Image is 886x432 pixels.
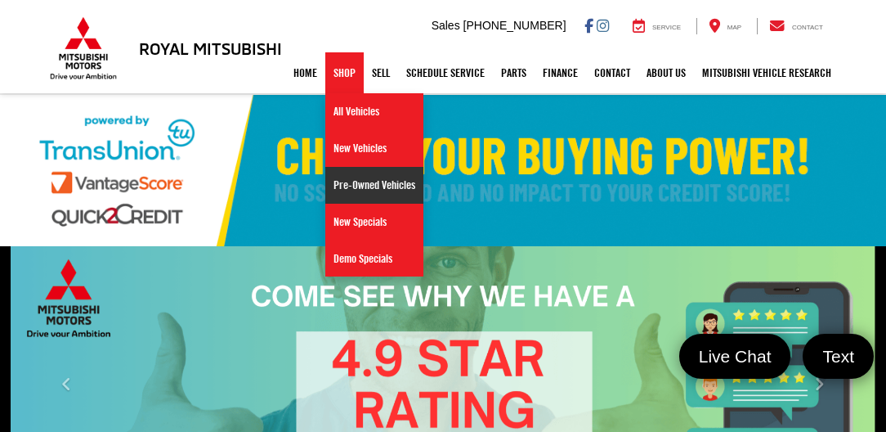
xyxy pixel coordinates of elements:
a: Live Chat [679,334,791,379]
a: Contact [586,52,638,93]
a: New Specials [325,204,423,241]
span: Contact [792,24,823,31]
a: Parts: Opens in a new tab [493,52,535,93]
a: Instagram: Click to visit our Instagram page [597,19,609,32]
a: Pre-Owned Vehicles [325,167,423,204]
a: Finance [535,52,586,93]
span: [PHONE_NUMBER] [463,19,566,32]
a: Contact [757,18,835,34]
a: Mitsubishi Vehicle Research [694,52,839,93]
a: Shop [325,52,364,93]
a: Demo Specials [325,241,423,277]
a: About Us [638,52,694,93]
a: Sell [364,52,398,93]
h3: Royal Mitsubishi [139,39,282,57]
a: Facebook: Click to visit our Facebook page [584,19,593,32]
a: Text [803,334,874,379]
span: Text [814,345,862,367]
a: Home [285,52,325,93]
span: Live Chat [691,345,780,367]
img: Mitsubishi [47,16,120,80]
a: Service [620,18,693,34]
span: Sales [432,19,460,32]
a: All Vehicles [325,93,423,130]
a: Map [696,18,754,34]
span: Map [727,24,741,31]
a: New Vehicles [325,130,423,167]
a: Schedule Service: Opens in a new tab [398,52,493,93]
span: Service [652,24,681,31]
